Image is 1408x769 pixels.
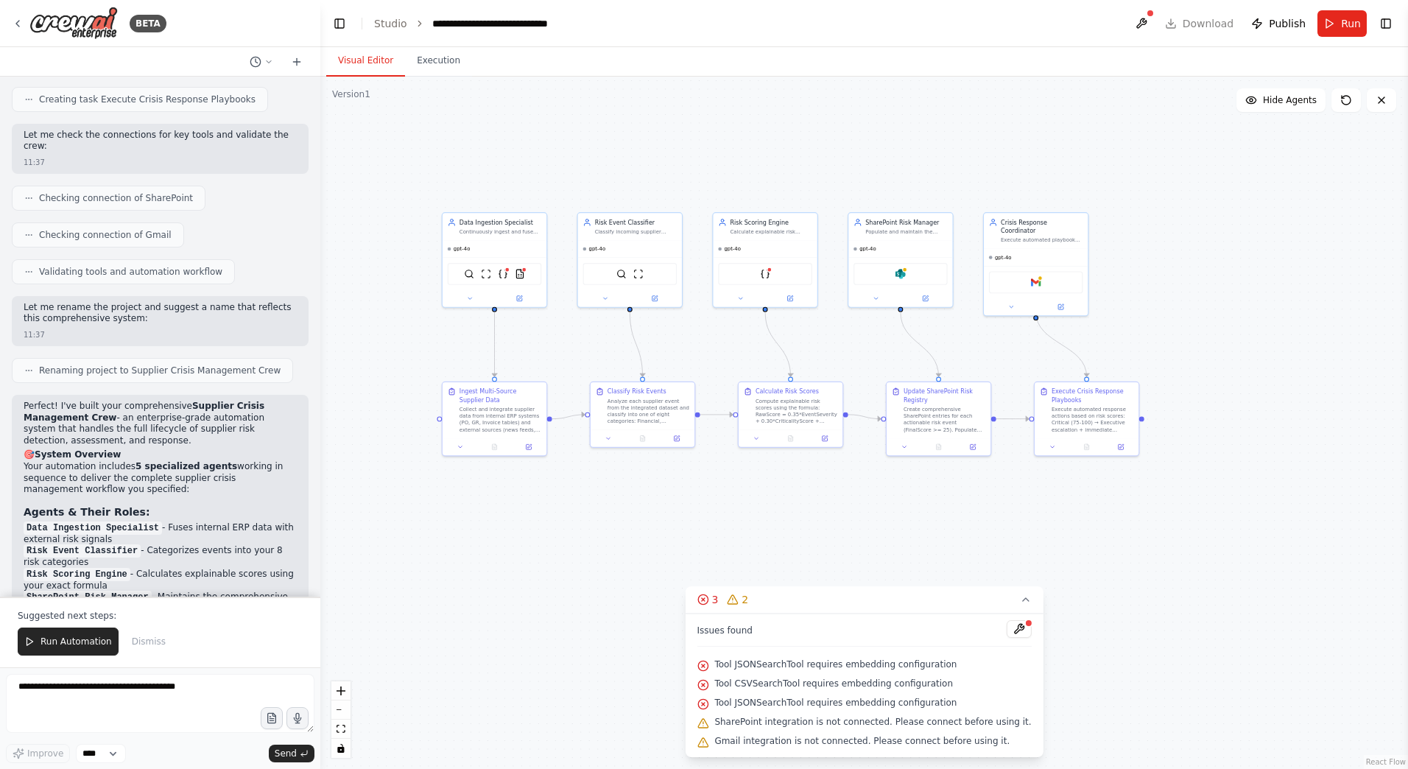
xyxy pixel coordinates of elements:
[331,681,351,700] button: zoom in
[712,212,818,308] div: Risk Scoring EngineCalculate explainable risk scores (0-100) using the defined scoring logic: 35%...
[859,245,876,252] span: gpt-4o
[39,365,281,376] span: Renaming project to Supplier Crisis Management Crew
[24,329,45,340] div: 11:37
[332,88,370,100] div: Version 1
[624,433,661,443] button: No output available
[983,212,1089,316] div: Crisis Response CoordinatorExecute automated playbook triggers and escalation workflows based on ...
[405,46,472,77] button: Execution
[730,228,812,235] div: Calculate explainable risk scores (0-100) using the defined scoring logic: 35% Event Severity + 3...
[24,544,141,558] code: Risk Event Classifier
[730,218,812,226] div: Risk Scoring Engine
[39,266,222,278] span: Validating tools and automation workflow
[700,410,733,418] g: Edge from 52cfeee8-aaac-42d8-9c8b-cec1d02d4120 to 7e05bf43-11d3-4cd3-8f3f-5a6029c3c67a
[269,745,314,762] button: Send
[633,269,644,279] img: ScrapeWebsiteTool
[895,269,906,279] img: SharePoint
[626,312,647,377] g: Edge from cfd4e7e4-2c5c-41a7-a233-774cb4e71f81 to 52cfeee8-aaac-42d8-9c8b-cec1d02d4120
[476,442,513,452] button: No output available
[24,401,297,446] p: Perfect! I've built your comprehensive - an enterprise-grade automation system that handles the f...
[724,245,741,252] span: gpt-4o
[886,382,992,457] div: Update SharePoint Risk RegistryCreate comprehensive SharePoint entries for each actionable risk e...
[244,53,279,71] button: Switch to previous chat
[130,15,166,32] div: BETA
[29,7,118,40] img: Logo
[24,522,297,546] li: - Fuses internal ERP data with external risk signals
[996,415,1029,423] g: Edge from 081af13a-dfaa-4911-b49a-d93b47b9706c to 375935af-0c32-4787-adcb-e1b856ebb986
[1001,236,1083,243] div: Execute automated playbook triggers and escalation workflows based on risk scores and business ru...
[24,130,297,152] p: Let me check the connections for key tools and validate the crew:
[18,610,303,622] p: Suggested next steps:
[577,212,683,308] div: Risk Event ClassifierClassify incoming supplier events into one of eight high-impact categories: ...
[1032,312,1091,377] g: Edge from 49824434-d1d9-4191-ac59-39cc1885824c to 375935af-0c32-4787-adcb-e1b856ebb986
[848,212,954,308] div: SharePoint Risk ManagerPopulate and maintain the SharePoint Supplier Risk List with complete sche...
[460,228,541,235] div: Continuously ingest and fuse internal ERP signals (POs, GRs, invoices, quality data) with externa...
[810,433,839,443] button: Open in side panel
[24,449,297,461] h2: 🎯
[552,410,585,423] g: Edge from e6b1f113-3eb4-41d2-bc84-7f700d9ce8ff to 52cfeee8-aaac-42d8-9c8b-cec1d02d4120
[1236,88,1326,112] button: Hide Agents
[760,269,770,279] img: JSONSearchTool
[1052,387,1133,404] div: Execute Crisis Response Playbooks
[616,269,627,279] img: SerperDevTool
[714,697,957,709] span: Tool JSONSearchTool requires embedding configuration
[18,628,119,656] button: Run Automation
[589,245,606,252] span: gpt-4o
[460,218,541,226] div: Data Ingestion Specialist
[481,269,491,279] img: ScrapeWebsiteTool
[1001,218,1083,235] div: Crisis Response Coordinator
[24,545,297,569] li: - Categorizes events into your 8 risk categories
[921,442,957,452] button: No output available
[331,700,351,720] button: zoom out
[27,748,63,759] span: Improve
[460,387,541,404] div: Ingest Multi-Source Supplier Data
[331,739,351,758] button: toggle interactivity
[595,228,677,235] div: Classify incoming supplier events into one of eight high-impact categories: Financial, Operationa...
[285,53,309,71] button: Start a new chat
[490,312,499,377] g: Edge from adb5d1aa-0bcb-4b67-bc19-4c2cbf217ad5 to e6b1f113-3eb4-41d2-bc84-7f700d9ce8ff
[24,461,297,496] p: Your automation includes working in sequence to deliver the complete supplier crisis management w...
[24,591,297,615] li: - Maintains the comprehensive risk registry
[1366,758,1406,766] a: React Flow attribution
[685,586,1043,614] button: 32
[135,461,237,471] strong: 5 specialized agents
[1263,94,1317,106] span: Hide Agents
[374,18,407,29] a: Studio
[1034,382,1140,457] div: Execute Crisis Response PlaybooksExecute automated response actions based on risk scores: Critica...
[742,592,748,607] span: 2
[630,293,678,303] button: Open in side panel
[761,312,795,377] g: Edge from 1e67d77a-f517-4512-a759-b6a840e4a036 to 7e05bf43-11d3-4cd3-8f3f-5a6029c3c67a
[711,592,718,607] span: 3
[41,636,112,647] span: Run Automation
[848,410,881,423] g: Edge from 7e05bf43-11d3-4cd3-8f3f-5a6029c3c67a to 081af13a-dfaa-4911-b49a-d93b47b9706c
[595,218,677,226] div: Risk Event Classifier
[865,228,947,235] div: Populate and maintain the SharePoint Supplier Risk List with complete schema compliance. Create d...
[6,744,70,763] button: Improve
[24,302,297,325] p: Let me rename the project and suggest a name that reflects this comprehensive system:
[442,382,548,457] div: Ingest Multi-Source Supplier DataCollect and integrate supplier data from internal ERP systems (P...
[374,16,589,31] nav: breadcrumb
[442,212,548,308] div: Data Ingestion SpecialistContinuously ingest and fuse internal ERP signals (POs, GRs, invoices, q...
[714,716,1031,728] span: SharePoint integration is not connected. Please connect before using it.
[766,293,814,303] button: Open in side panel
[1245,10,1312,37] button: Publish
[286,707,309,729] button: Click to speak your automation idea
[958,442,987,452] button: Open in side panel
[454,245,471,252] span: gpt-4o
[738,382,844,448] div: Calculate Risk ScoresCompute explainable risk scores using the formula: RawScore = 0.35*EventSeve...
[132,636,166,647] span: Dismiss
[756,387,819,396] div: Calculate Risk Scores
[714,735,1010,747] span: Gmail integration is not connected. Please connect before using it.
[275,748,297,759] span: Send
[329,13,350,34] button: Hide left sidebar
[995,254,1012,261] span: gpt-4o
[24,157,45,168] div: 11:37
[608,398,689,425] div: Analyze each supplier event from the integrated dataset and classify into one of eight categories...
[1069,442,1105,452] button: No output available
[662,433,691,443] button: Open in side panel
[714,659,957,670] span: Tool JSONSearchTool requires embedding configuration
[1269,16,1306,31] span: Publish
[514,442,543,452] button: Open in side panel
[697,625,753,636] span: Issues found
[1052,406,1133,433] div: Execute automated response actions based on risk scores: Critical (75-100) → Executive escalation...
[498,269,508,279] img: JSONSearchTool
